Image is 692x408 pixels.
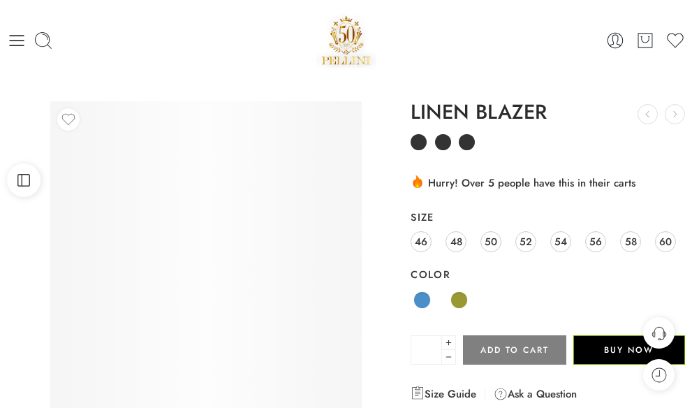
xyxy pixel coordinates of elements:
[589,232,602,251] span: 56
[411,101,685,124] h1: LINEN BLAZER
[620,231,641,252] a: 58
[411,231,432,252] a: 46
[554,232,567,251] span: 54
[494,386,577,402] a: Ask a Question
[635,31,655,50] a: Cart
[520,232,532,251] span: 52
[585,231,606,252] a: 56
[665,31,685,50] a: Wishlist
[625,232,637,251] span: 58
[411,386,476,402] a: Size Guide
[316,10,376,70] img: Pellini
[550,231,571,252] a: 54
[659,232,672,251] span: 60
[446,231,466,252] a: 48
[411,210,685,224] label: Size
[463,335,566,365] button: Add to cart
[515,231,536,252] a: 52
[605,31,625,50] a: Login / Register
[655,231,676,252] a: 60
[450,232,462,251] span: 48
[411,268,685,282] label: Color
[316,10,376,70] a: Pellini -
[411,174,685,191] div: Hurry! Over 5 people have this in their carts
[485,232,497,251] span: 50
[415,232,427,251] span: 46
[573,335,685,365] button: Buy Now
[411,335,442,365] input: Product quantity
[480,231,501,252] a: 50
